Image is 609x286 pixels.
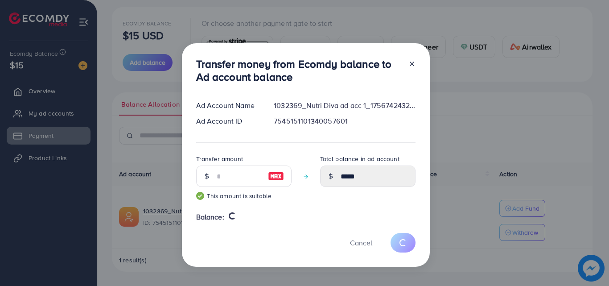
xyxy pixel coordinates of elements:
h3: Transfer money from Ecomdy balance to Ad account balance [196,58,401,83]
span: Balance: [196,212,224,222]
button: Cancel [339,233,383,252]
img: guide [196,192,204,200]
label: Transfer amount [196,154,243,163]
div: Ad Account Name [189,100,267,111]
div: Ad Account ID [189,116,267,126]
img: image [268,171,284,182]
label: Total balance in ad account [320,154,399,163]
div: 7545151101340057601 [267,116,422,126]
small: This amount is suitable [196,191,292,200]
div: 1032369_Nutri Diva ad acc 1_1756742432079 [267,100,422,111]
span: Cancel [350,238,372,248]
